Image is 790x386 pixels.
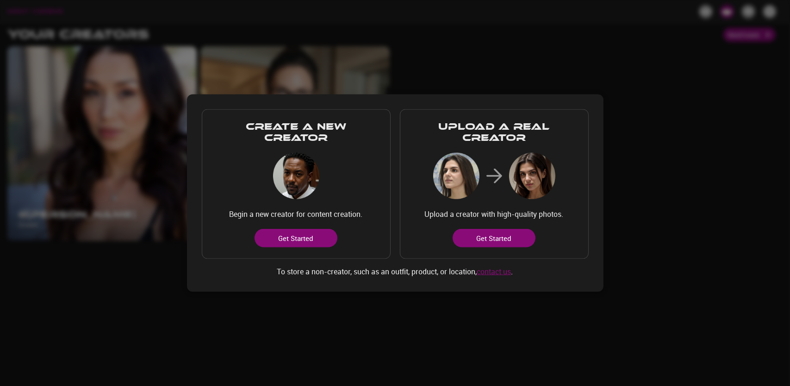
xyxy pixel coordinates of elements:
button: Get Started [453,229,535,247]
p: Upload a creator with high-quality photos. [425,209,564,220]
button: Get Started [255,229,337,247]
h2: Upload a Real Creator [411,120,577,144]
a: contact us [477,266,511,277]
h2: Create a New Creator [213,120,379,144]
p: Begin a new creator for content creation. [230,209,363,220]
p: To store a non- creator , such as an outfit, product, or location, . [277,266,513,277]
